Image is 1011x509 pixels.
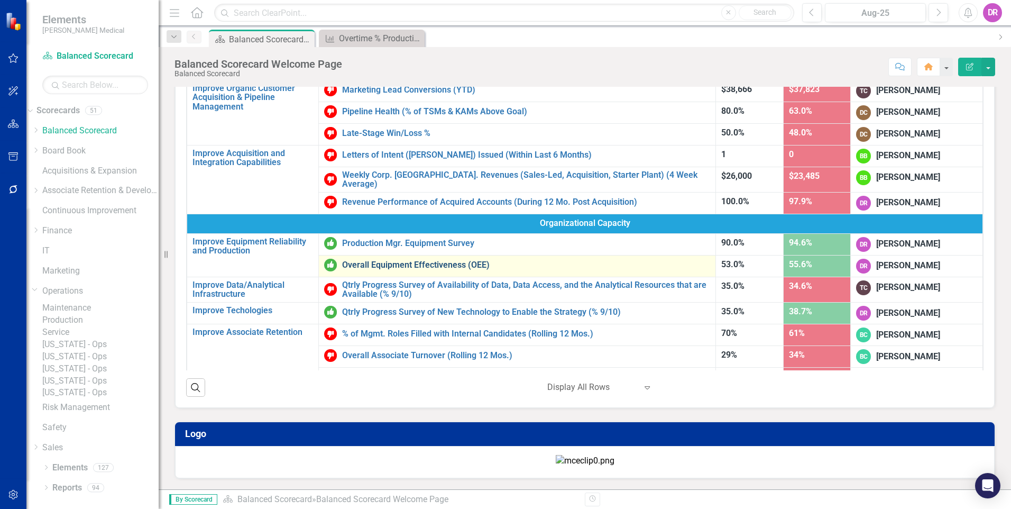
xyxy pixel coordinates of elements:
[316,494,448,504] div: Balanced Scorecard Welcome Page
[324,237,337,250] img: On or Above Target
[721,128,745,138] span: 50.0%
[187,145,319,214] td: Double-Click to Edit Right Click for Context Menu
[851,192,983,214] td: Double-Click to Edit
[229,33,312,46] div: Balanced Scorecard Welcome Page
[856,349,871,364] div: BC
[174,70,342,78] div: Balanced Scorecard
[721,306,745,316] span: 35.0%
[42,26,124,34] small: [PERSON_NAME] Medical
[42,265,159,277] a: Marketing
[187,214,983,233] td: Double-Click to Edit
[42,165,159,177] a: Acquisitions & Expansion
[721,259,745,269] span: 53.0%
[324,105,337,118] img: Below Target
[342,260,710,270] a: Overall Equipment Effectiveness (OEE)
[42,302,159,314] a: Maintenance
[319,368,716,389] td: Double-Click to Edit Right Click for Context Menu
[42,205,159,217] a: Continuous Improvement
[319,80,716,102] td: Double-Click to Edit Right Click for Context Menu
[321,32,422,45] a: Overtime % Production
[342,129,710,138] a: Late-Stage Win/Loss %
[319,145,716,167] td: Double-Click to Edit Right Click for Context Menu
[342,351,710,360] a: Overall Associate Turnover (Rolling 12 Mos.)
[876,329,940,341] div: [PERSON_NAME]
[851,145,983,167] td: Double-Click to Edit
[851,346,983,368] td: Double-Click to Edit
[851,277,983,302] td: Double-Click to Edit
[789,84,820,94] span: $37,823
[42,442,159,454] a: Sales
[856,170,871,185] div: BB
[721,328,737,338] span: 70%
[192,149,313,167] a: Improve Acquisition and Integration Capabilities
[753,8,776,16] span: Search
[721,106,745,116] span: 80.0%
[192,217,977,230] span: Organizational Capacity
[319,303,716,324] td: Double-Click to Edit Right Click for Context Menu
[324,259,337,271] img: On or Above Target
[339,32,422,45] div: Overtime % Production
[324,149,337,161] img: Below Target
[851,167,983,192] td: Double-Click to Edit
[342,170,710,189] a: Weekly Corp. [GEOGRAPHIC_DATA]. Revenues (Sales-Led, Acquisition, Starter Plant) (4 Week Average)
[169,494,217,505] span: By Scorecard
[187,324,319,433] td: Double-Click to Edit Right Click for Context Menu
[187,277,319,302] td: Double-Click to Edit Right Click for Context Menu
[342,197,710,207] a: Revenue Performance of Acquired Accounts (During 12 Mo. Post Acquisition)
[856,306,871,321] div: DR
[319,167,716,192] td: Double-Click to Edit Right Click for Context Menu
[185,429,988,439] h3: Logo
[319,277,716,302] td: Double-Click to Edit Right Click for Context Menu
[851,255,983,277] td: Double-Click to Edit
[876,128,940,140] div: [PERSON_NAME]
[324,84,337,96] img: Below Target
[856,127,871,142] div: DC
[42,422,159,434] a: Safety
[52,482,82,494] a: Reports
[851,123,983,145] td: Double-Click to Edit
[174,58,342,70] div: Balanced Scorecard Welcome Page
[319,346,716,368] td: Double-Click to Edit Right Click for Context Menu
[42,375,159,387] a: [US_STATE] - Ops
[42,76,148,94] input: Search Below...
[856,237,871,252] div: DR
[739,5,792,20] button: Search
[42,285,159,297] a: Operations
[342,307,710,317] a: Qtrly Progress Survey of New Technology to Enable the Strategy (% 9/10)
[85,106,102,115] div: 51
[876,238,940,250] div: [PERSON_NAME]
[876,85,940,97] div: [PERSON_NAME]
[789,196,812,206] span: 97.9%
[36,105,80,117] a: Scorecards
[876,150,940,162] div: [PERSON_NAME]
[721,171,752,181] span: $26,000
[324,283,337,296] img: Below Target
[223,494,577,506] div: »
[342,239,710,248] a: Production Mgr. Equipment Survey
[342,280,710,299] a: Qtrly Progress Survey of Availability of Data, Data Access, and the Analytical Resources that are...
[324,328,337,340] img: Below Target
[319,123,716,145] td: Double-Click to Edit Right Click for Context Menu
[789,350,805,360] span: 34%
[324,127,337,140] img: Below Target
[42,50,148,62] a: Balanced Scorecard
[187,80,319,145] td: Double-Click to Edit Right Click for Context Menu
[42,351,159,363] a: [US_STATE] - Ops
[856,149,871,163] div: BB
[192,280,313,299] a: Improve Data/Analytical Infrastructure
[851,80,983,102] td: Double-Click to Edit
[851,233,983,255] td: Double-Click to Edit
[42,339,159,351] a: [US_STATE] - Ops
[856,196,871,211] div: DR
[876,171,940,184] div: [PERSON_NAME]
[237,494,312,504] a: Balanced Scorecard
[851,368,983,389] td: Double-Click to Edit
[856,280,871,295] div: TC
[556,455,614,467] img: mceclip0.png
[983,3,1002,22] button: DR
[187,303,319,324] td: Double-Click to Edit Right Click for Context Menu
[825,3,926,22] button: Aug-25
[721,281,745,291] span: 35.0%
[851,102,983,123] td: Double-Click to Edit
